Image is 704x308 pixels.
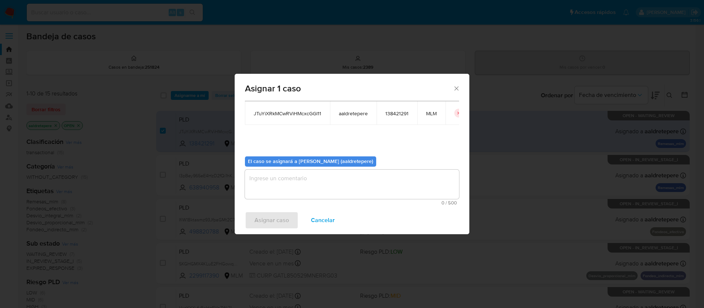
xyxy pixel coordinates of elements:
[311,212,335,228] span: Cancelar
[245,84,453,93] span: Asignar 1 caso
[453,85,459,91] button: Cerrar ventana
[426,110,437,117] span: MLM
[235,74,469,234] div: assign-modal
[254,110,321,117] span: JTuYiXRkMCwRViHMcxcGGl11
[454,109,463,117] button: icon-button
[247,200,457,205] span: Máximo 500 caracteres
[248,157,373,165] b: El caso se asignará a [PERSON_NAME] (aaldretepere)
[339,110,368,117] span: aaldretepere
[301,211,344,229] button: Cancelar
[385,110,408,117] span: 138421291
